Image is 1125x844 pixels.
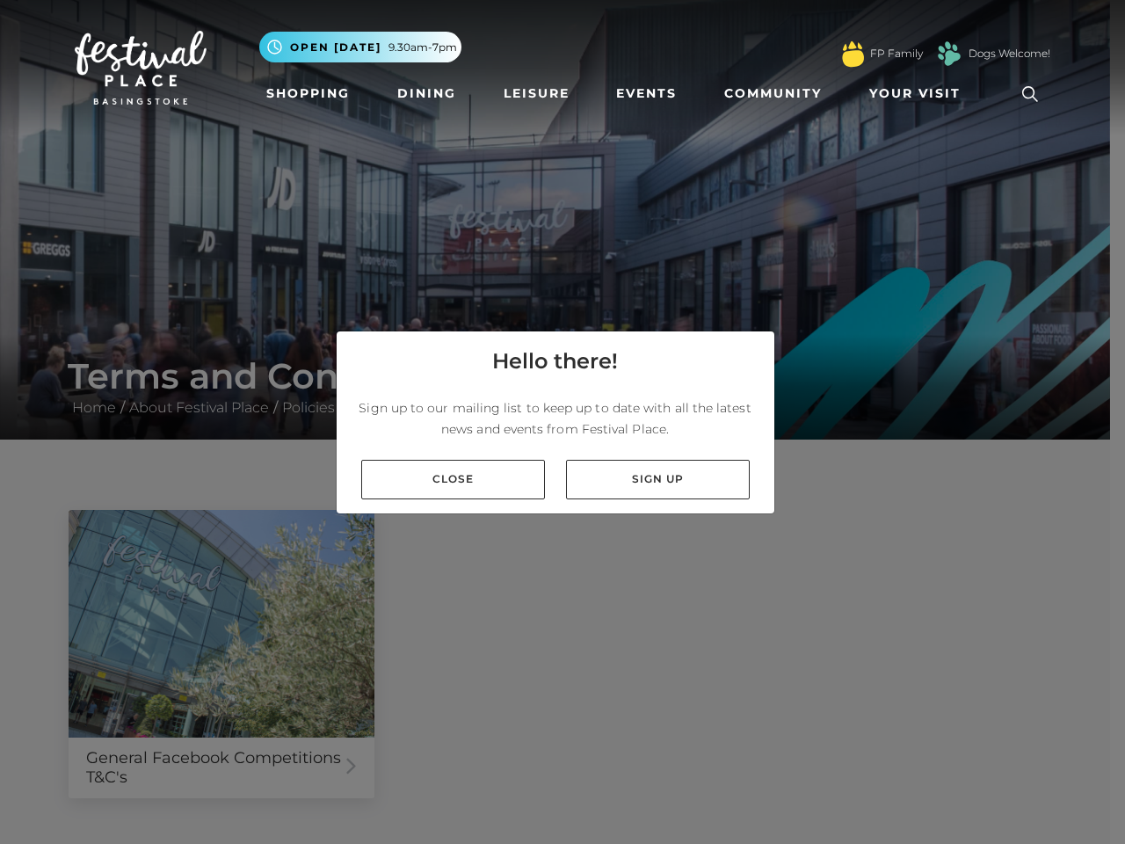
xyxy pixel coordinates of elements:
[566,460,750,499] a: Sign up
[497,77,577,110] a: Leisure
[388,40,457,55] span: 9.30am-7pm
[259,32,461,62] button: Open [DATE] 9.30am-7pm
[75,31,207,105] img: Festival Place Logo
[609,77,684,110] a: Events
[290,40,381,55] span: Open [DATE]
[390,77,463,110] a: Dining
[259,77,357,110] a: Shopping
[869,84,961,103] span: Your Visit
[361,460,545,499] a: Close
[492,346,618,377] h4: Hello there!
[862,77,976,110] a: Your Visit
[969,46,1050,62] a: Dogs Welcome!
[717,77,829,110] a: Community
[870,46,923,62] a: FP Family
[351,397,760,440] p: Sign up to our mailing list to keep up to date with all the latest news and events from Festival ...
